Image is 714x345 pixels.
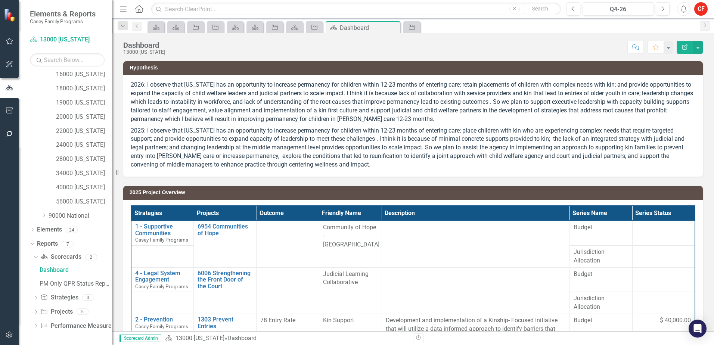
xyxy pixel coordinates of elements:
h3: Hypothesis [130,65,699,71]
div: Dashboard [123,41,165,49]
a: PM Only QPR Status Report [38,278,112,290]
a: 24000 [US_STATE] [56,141,112,149]
div: 7 [62,241,74,247]
td: Double-Click to Edit Right Click for Context Menu [194,267,257,314]
small: Casey Family Programs [30,18,96,24]
span: Budget [574,316,628,325]
span: Jurisdiction Allocation [574,248,628,265]
td: Double-Click to Edit [569,292,632,314]
td: Double-Click to Edit [632,267,695,292]
td: Double-Click to Edit [257,221,319,267]
a: 19000 [US_STATE] [56,99,112,107]
td: Double-Click to Edit Right Click for Context Menu [131,221,194,246]
span: Judicial Learning Collaborative [323,270,369,286]
p: 2026: I observe that [US_STATE] has an opportunity to increase permanency for children within 12-... [131,81,695,125]
span: Community of Hope - [GEOGRAPHIC_DATA] [323,224,379,248]
div: PM Only QPR Status Report [40,280,112,287]
div: 0 [82,295,94,301]
span: Casey Family Programs [135,237,188,243]
div: Dashboard [340,23,398,32]
td: Double-Click to Edit [569,267,632,292]
span: 78 Entry Rate [260,317,295,324]
div: 13000 [US_STATE] [123,49,165,55]
span: $ 40,000.00 [660,316,691,325]
div: Q4-26 [585,5,651,14]
td: Double-Click to Edit [382,221,569,267]
a: 6954 Communities of Hope [198,223,252,236]
input: Search Below... [30,53,105,66]
a: 22000 [US_STATE] [56,127,112,136]
a: 6006 Strengthening the Front Door of the Court [198,270,252,290]
a: 2 - Prevention [135,316,190,323]
a: Reports [37,240,58,248]
button: Q4-26 [583,2,654,16]
td: Double-Click to Edit [632,245,695,267]
span: Budget [574,270,628,279]
a: Projects [40,308,72,316]
td: Double-Click to Edit [319,267,382,314]
td: Double-Click to Edit [257,267,319,314]
div: 24 [66,227,78,233]
span: Jurisdiction Allocation [574,294,628,311]
a: Scorecards [40,253,81,261]
a: 1303 Prevent Entries [198,316,252,329]
img: ClearPoint Strategy [3,8,17,22]
a: Strategies [40,293,78,302]
span: Search [532,6,548,12]
td: Double-Click to Edit [569,221,632,246]
a: 18000 [US_STATE] [56,84,112,93]
td: Double-Click to Edit [382,267,569,314]
a: 4 - Legal System Engagement [135,270,190,283]
td: Double-Click to Edit [569,314,632,343]
button: CF [694,2,708,16]
span: Kin Support [323,317,354,324]
p: 2025: I observe that [US_STATE] has an opportunity to increase permanency for children within 12-... [131,125,695,169]
a: 16000 [US_STATE] [56,70,112,79]
input: Search ClearPoint... [151,3,561,16]
a: Performance Measures [40,322,114,330]
a: 28000 [US_STATE] [56,155,112,164]
div: 5 [77,309,89,315]
a: Elements [37,226,62,234]
td: Double-Click to Edit [319,221,382,267]
a: 1 - Supportive Communities [135,223,190,236]
div: Open Intercom Messenger [689,320,707,338]
a: Dashboard [38,264,112,276]
td: Double-Click to Edit [632,292,695,314]
span: Casey Family Programs [135,323,188,329]
div: » [165,334,407,343]
td: Double-Click to Edit [569,245,632,267]
a: 90000 National [49,212,112,220]
span: Scorecard Admin [119,335,161,342]
td: Double-Click to Edit Right Click for Context Menu [194,221,257,267]
div: 2 [85,254,97,260]
td: Double-Click to Edit Right Click for Context Menu [131,314,194,343]
span: Casey Family Programs [135,283,188,289]
td: Double-Click to Edit [632,221,695,246]
a: 20000 [US_STATE] [56,113,112,121]
a: 56000 [US_STATE] [56,198,112,206]
h3: 2025 Project Overview [130,190,699,195]
td: Double-Click to Edit [632,314,695,343]
a: 40000 [US_STATE] [56,183,112,192]
span: Budget [574,223,628,232]
a: 34000 [US_STATE] [56,169,112,178]
td: Double-Click to Edit Right Click for Context Menu [131,267,194,292]
div: Dashboard [40,267,112,273]
span: Elements & Reports [30,9,96,18]
button: Search [522,4,559,14]
a: 13000 [US_STATE] [30,35,105,44]
a: 13000 [US_STATE] [176,335,224,342]
div: Dashboard [227,335,257,342]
